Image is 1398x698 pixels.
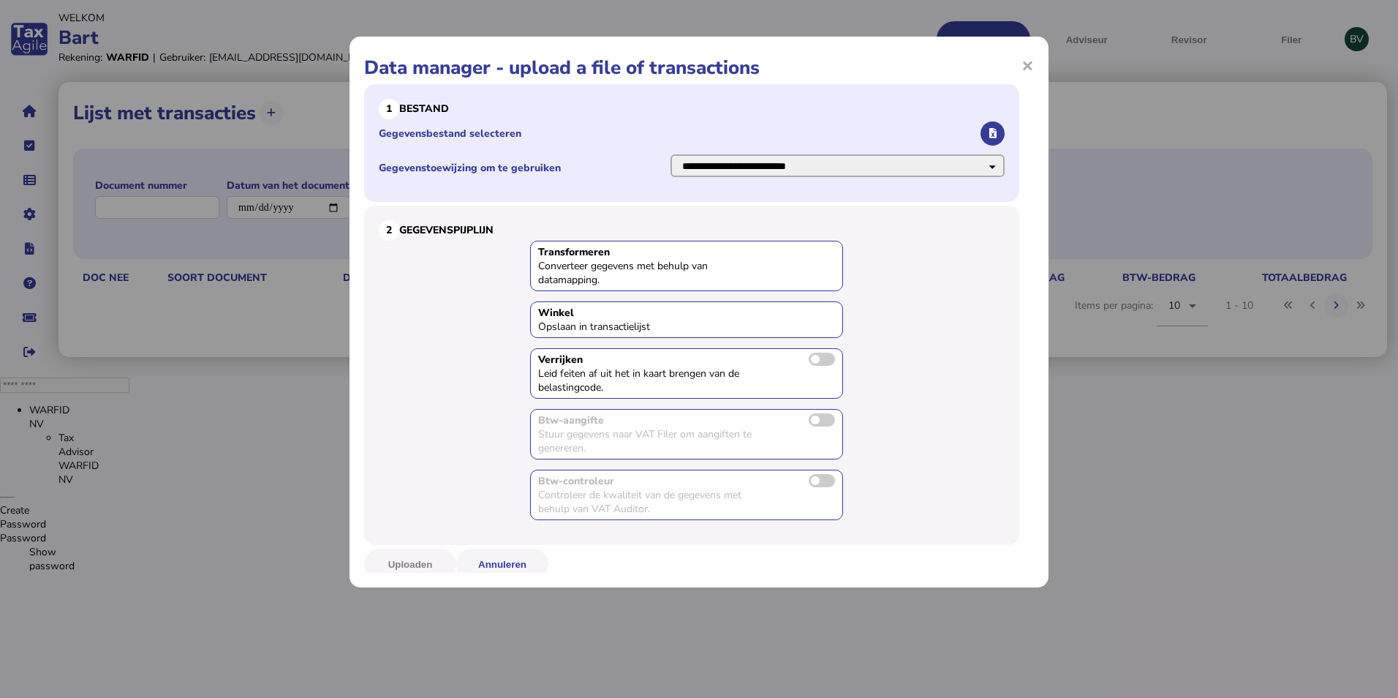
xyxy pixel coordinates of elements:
div: 1 [379,99,399,119]
label: Gegevenstoewijzing om te gebruiken [379,161,669,175]
font: Bestand [399,102,449,116]
font: Verrijken [538,353,583,367]
div: 2 [379,220,399,241]
button: Select an Excel file to upload [981,121,1005,146]
div: Stuur gegevens naar VAT Filer om aangiften te genereren. [538,427,757,455]
span: × [1021,51,1034,79]
div: No active licence [530,470,843,520]
div: Controleer de kwaliteit van de gegevens met behulp van VAT Auditor. [538,488,757,516]
font: Gegevenspijplijn [399,223,494,237]
label: Send transactions to VAT Auditor [809,474,835,487]
div: Leid feiten af uit het in kaart brengen van de belastingcode. [538,367,757,394]
h1: Data manager - upload a file of transactions [364,55,1034,80]
font: Btw-aangifte [538,413,604,427]
button: Uploaden [364,549,456,579]
font: Btw-controleur [538,474,614,488]
div: Winkel [538,306,835,320]
label: Gegevensbestand selecteren [379,127,978,140]
div: No active licence [530,409,843,459]
label: Toggle to enable data enrichment [809,353,835,366]
div: Transformeren [538,245,835,259]
label: Send transactions to VAT Filer [809,413,835,427]
button: Annuleren [456,549,548,579]
div: Converteer gegevens met behulp van datamapping. [538,259,757,287]
div: Opslaan in transactielijst [538,320,757,334]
